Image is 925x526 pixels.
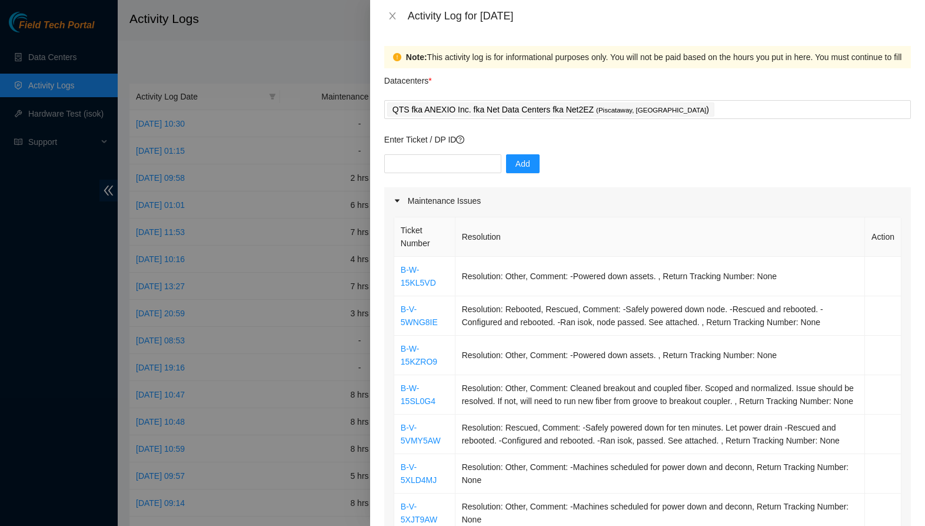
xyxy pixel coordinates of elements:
p: Enter Ticket / DP ID [384,133,911,146]
a: B-W-15SL0G4 [401,383,435,406]
td: Resolution: Rebooted, Rescued, Comment: -Safely powered down node. -Rescued and rebooted. -Config... [455,296,865,336]
th: Ticket Number [394,217,455,257]
button: Close [384,11,401,22]
a: B-W-15KZRO9 [401,344,437,366]
td: Resolution: Other, Comment: -Machines scheduled for power down and deconn, Return Tracking Number... [455,454,865,494]
span: question-circle [456,135,464,144]
span: caret-right [394,197,401,204]
div: Maintenance Issues [384,187,911,214]
a: B-V-5XLD4MJ [401,462,437,485]
strong: Note: [406,51,427,64]
a: B-V-5WNG8IE [401,305,438,327]
p: Datacenters [384,68,432,87]
td: Resolution: Other, Comment: Cleaned breakout and coupled fiber. Scoped and normalized. Issue shou... [455,375,865,415]
th: Resolution [455,217,865,257]
td: Resolution: Other, Comment: -Powered down assets. , Return Tracking Number: None [455,336,865,375]
a: B-V-5XJT9AW [401,502,438,524]
div: Activity Log for [DATE] [408,9,911,22]
th: Action [865,217,901,257]
a: B-W-15KL5VD [401,265,436,287]
a: B-V-5VMY5AW [401,423,441,445]
td: Resolution: Other, Comment: -Powered down assets. , Return Tracking Number: None [455,257,865,296]
span: close [388,11,397,21]
button: Add [506,154,540,173]
span: Add [515,157,530,170]
p: QTS fka ANEXIO Inc. fka Net Data Centers fka Net2EZ ) [392,103,709,117]
span: ( Piscataway, [GEOGRAPHIC_DATA] [596,107,706,114]
td: Resolution: Rescued, Comment: -Safely powered down for ten minutes. Let power drain -Rescued and ... [455,415,865,454]
span: exclamation-circle [393,53,401,61]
